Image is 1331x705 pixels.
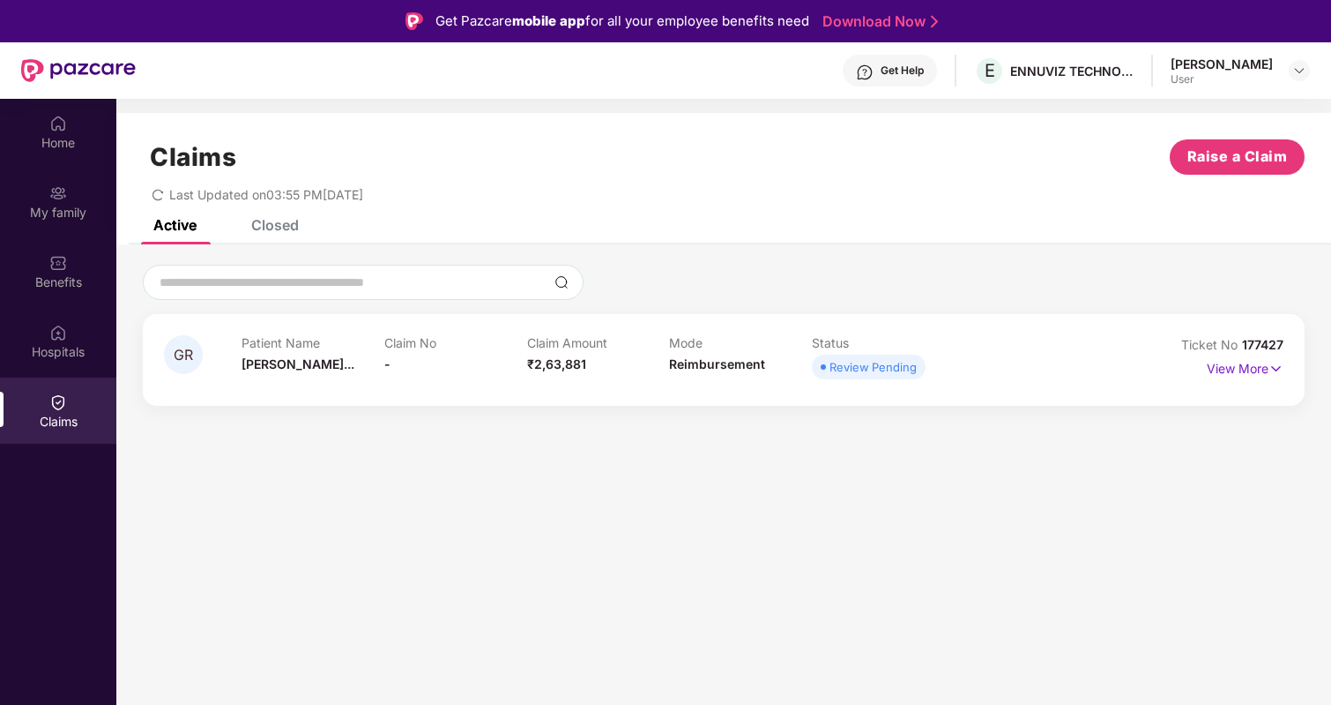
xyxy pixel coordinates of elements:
[242,335,384,350] p: Patient Name
[527,356,586,371] span: ₹2,63,881
[49,115,67,132] img: svg+xml;base64,PHN2ZyBpZD0iSG9tZSIgeG1sbnM9Imh0dHA6Ly93d3cudzMub3JnLzIwMDAvc3ZnIiB3aWR0aD0iMjAiIG...
[1268,359,1283,379] img: svg+xml;base64,PHN2ZyB4bWxucz0iaHR0cDovL3d3dy53My5vcmcvMjAwMC9zdmciIHdpZHRoPSIxNyIgaGVpZ2h0PSIxNy...
[669,335,812,350] p: Mode
[251,216,299,234] div: Closed
[985,60,995,81] span: E
[1181,337,1242,352] span: Ticket No
[435,11,809,32] div: Get Pazcare for all your employee benefits need
[49,254,67,272] img: svg+xml;base64,PHN2ZyBpZD0iQmVuZWZpdHMiIHhtbG5zPSJodHRwOi8vd3d3LnczLm9yZy8yMDAwL3N2ZyIgd2lkdGg9Ij...
[822,12,933,31] a: Download Now
[153,216,197,234] div: Active
[812,335,955,350] p: Status
[554,275,569,289] img: svg+xml;base64,PHN2ZyBpZD0iU2VhcmNoLTMyeDMyIiB4bWxucz0iaHR0cDovL3d3dy53My5vcmcvMjAwMC9zdmciIHdpZH...
[49,184,67,202] img: svg+xml;base64,PHN2ZyB3aWR0aD0iMjAiIGhlaWdodD0iMjAiIHZpZXdCb3g9IjAgMCAyMCAyMCIgZmlsbD0ibm9uZSIgeG...
[527,335,670,350] p: Claim Amount
[242,356,354,371] span: [PERSON_NAME]...
[1170,139,1305,175] button: Raise a Claim
[1242,337,1283,352] span: 177427
[856,64,874,81] img: svg+xml;base64,PHN2ZyBpZD0iSGVscC0zMngzMiIgeG1sbnM9Imh0dHA6Ly93d3cudzMub3JnLzIwMDAvc3ZnIiB3aWR0aD...
[169,187,363,202] span: Last Updated on 03:55 PM[DATE]
[512,12,585,29] strong: mobile app
[384,335,527,350] p: Claim No
[150,142,236,172] h1: Claims
[829,358,917,376] div: Review Pending
[49,394,67,411] img: svg+xml;base64,PHN2ZyBpZD0iQ2xhaW0iIHhtbG5zPSJodHRwOi8vd3d3LnczLm9yZy8yMDAwL3N2ZyIgd2lkdGg9IjIwIi...
[1171,72,1273,86] div: User
[1292,64,1306,78] img: svg+xml;base64,PHN2ZyBpZD0iRHJvcGRvd24tMzJ4MzIiIHhtbG5zPSJodHRwOi8vd3d3LnczLm9yZy8yMDAwL3N2ZyIgd2...
[881,64,924,78] div: Get Help
[1187,146,1288,168] span: Raise a Claim
[669,356,765,371] span: Reimbursement
[384,356,390,371] span: -
[21,59,136,82] img: New Pazcare Logo
[152,187,164,202] span: redo
[1010,63,1134,79] div: ENNUVIZ TECHNOLOGY LABS PRIVATE LIMITED
[931,12,938,31] img: Stroke
[405,12,423,30] img: Logo
[174,348,193,363] span: GR
[1207,355,1283,379] p: View More
[49,324,67,341] img: svg+xml;base64,PHN2ZyBpZD0iSG9zcGl0YWxzIiB4bWxucz0iaHR0cDovL3d3dy53My5vcmcvMjAwMC9zdmciIHdpZHRoPS...
[1171,56,1273,72] div: [PERSON_NAME]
